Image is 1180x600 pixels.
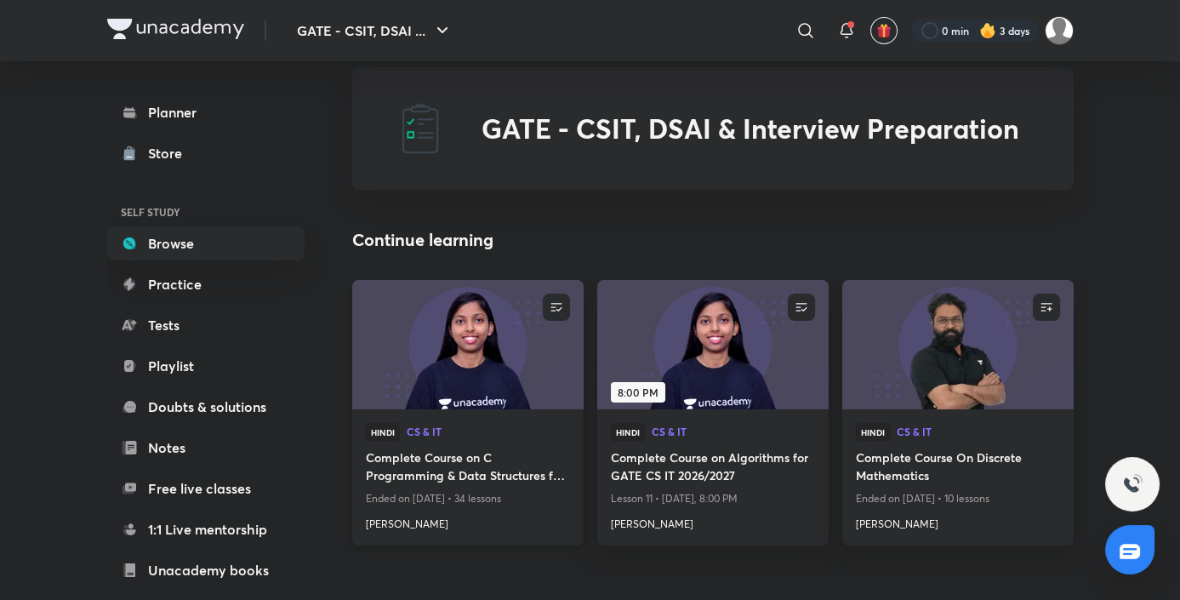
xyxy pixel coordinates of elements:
[393,101,447,156] img: GATE - CSIT, DSAI & Interview Preparation
[856,449,1060,488] a: Complete Course On Discrete Mathematics
[652,426,815,438] a: CS & IT
[1122,474,1143,494] img: ttu
[107,471,305,506] a: Free live classes
[856,510,1060,532] a: [PERSON_NAME]
[107,19,244,43] a: Company Logo
[350,278,585,410] img: new-thumbnail
[107,349,305,383] a: Playlist
[352,227,493,253] h2: Continue learning
[611,382,665,403] span: 8:00 PM
[652,426,815,437] span: CS & IT
[107,267,305,301] a: Practice
[611,449,815,488] a: Complete Course on Algorithms for GATE CS IT 2026/2027
[352,280,584,409] a: new-thumbnail
[366,449,570,488] a: Complete Course on C Programming & Data Structures for GATE CS IT
[366,423,400,442] span: Hindi
[597,280,829,409] a: new-thumbnail8:00 PM
[870,17,898,44] button: avatar
[595,278,830,410] img: new-thumbnail
[287,14,463,48] button: GATE - CSIT, DSAI ...
[856,488,1060,510] p: Ended on [DATE] • 10 lessons
[611,510,815,532] a: [PERSON_NAME]
[107,226,305,260] a: Browse
[1045,16,1074,45] img: Varsha Sharma
[107,512,305,546] a: 1:1 Live mentorship
[611,488,815,510] p: Lesson 11 • [DATE], 8:00 PM
[107,431,305,465] a: Notes
[107,553,305,587] a: Unacademy books
[107,136,305,170] a: Store
[366,510,570,532] a: [PERSON_NAME]
[107,308,305,342] a: Tests
[876,23,892,38] img: avatar
[407,426,570,438] a: CS & IT
[107,197,305,226] h6: SELF STUDY
[148,143,192,163] div: Store
[107,390,305,424] a: Doubts & solutions
[407,426,570,437] span: CS & IT
[107,95,305,129] a: Planner
[611,423,645,442] span: Hindi
[842,280,1074,409] a: new-thumbnail
[366,488,570,510] p: Ended on [DATE] • 34 lessons
[979,22,996,39] img: streak
[856,423,890,442] span: Hindi
[897,426,1060,437] span: CS & IT
[897,426,1060,438] a: CS & IT
[840,278,1075,410] img: new-thumbnail
[482,112,1019,145] h2: GATE - CSIT, DSAI & Interview Preparation
[107,19,244,39] img: Company Logo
